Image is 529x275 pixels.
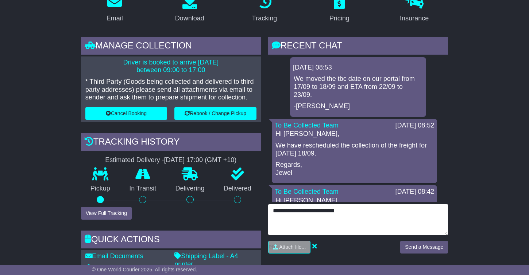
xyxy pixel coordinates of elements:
[92,267,197,272] span: © One World Courier 2025. All rights reserved.
[395,122,435,130] div: [DATE] 08:52
[329,13,350,23] div: Pricing
[275,197,433,205] p: Hi [PERSON_NAME],
[275,161,433,177] p: Regards, Jewel
[85,59,256,74] p: Driver is booked to arrive [DATE] between 09:00 to 17:00
[400,13,429,23] div: Insurance
[214,185,261,193] p: Delivered
[268,37,448,56] div: RECENT CHAT
[81,156,261,164] div: Estimated Delivery -
[400,241,448,254] button: Send a Message
[275,130,433,138] p: Hi [PERSON_NAME],
[164,156,236,164] div: [DATE] 17:00 (GMT +10)
[81,185,120,193] p: Pickup
[294,75,422,99] p: We moved the tbc date on our portal from 17/09 to 18/09 and ETA from 22/09 to 23/09.
[81,207,132,220] button: View Full Tracking
[174,107,256,120] button: Rebook / Change Pickup
[85,78,256,102] p: * Third Party (Goods being collected and delivered to third party addresses) please send all atta...
[175,13,204,23] div: Download
[85,252,143,260] a: Email Documents
[81,37,261,56] div: Manage collection
[85,264,156,271] a: Download Documents
[252,13,277,23] div: Tracking
[275,142,433,157] p: We have rescheduled the collection of the freight for [DATE] 18/09.
[166,185,214,193] p: Delivering
[81,231,261,250] div: Quick Actions
[120,185,166,193] p: In Transit
[174,252,238,268] a: Shipping Label - A4 printer
[275,122,339,129] a: To Be Collected Team
[293,64,423,72] div: [DATE] 08:53
[81,133,261,153] div: Tracking history
[294,102,422,110] p: -[PERSON_NAME]
[107,13,123,23] div: Email
[395,188,435,196] div: [DATE] 08:42
[275,188,339,195] a: To Be Collected Team
[85,107,167,120] button: Cancel Booking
